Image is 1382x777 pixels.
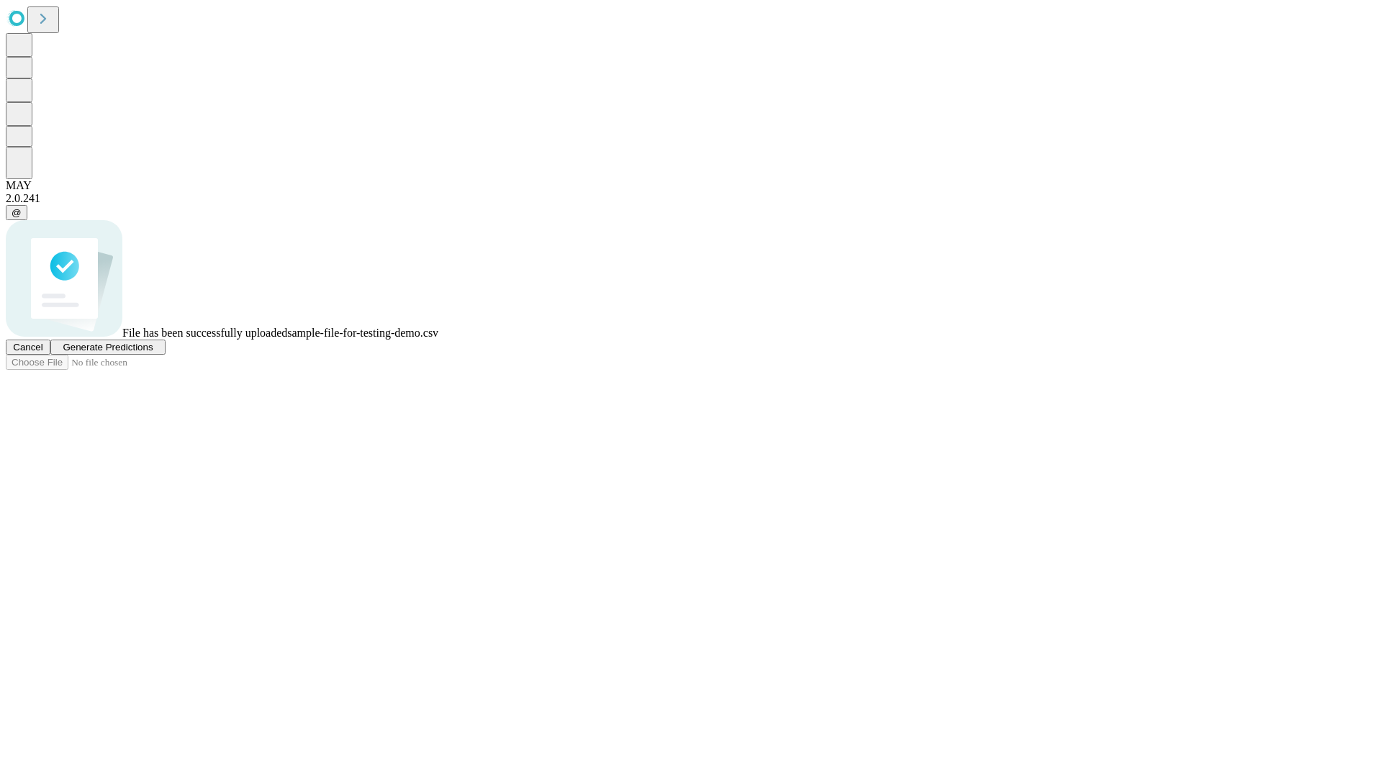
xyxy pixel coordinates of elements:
span: sample-file-for-testing-demo.csv [287,327,438,339]
span: File has been successfully uploaded [122,327,287,339]
div: 2.0.241 [6,192,1376,205]
button: @ [6,205,27,220]
div: MAY [6,179,1376,192]
span: @ [12,207,22,218]
span: Cancel [13,342,43,353]
button: Generate Predictions [50,340,166,355]
span: Generate Predictions [63,342,153,353]
button: Cancel [6,340,50,355]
